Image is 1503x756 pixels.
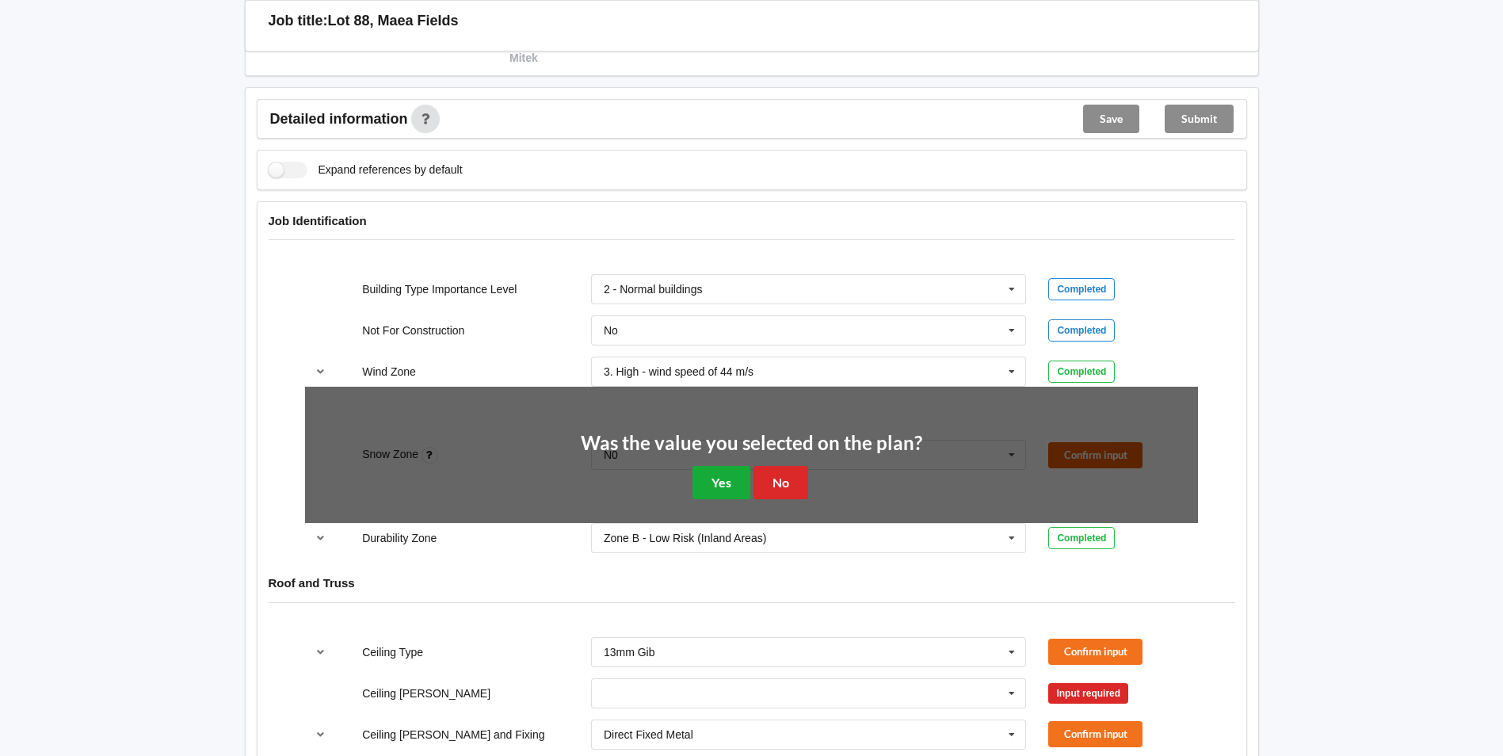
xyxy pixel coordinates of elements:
[362,283,517,296] label: Building Type Importance Level
[604,647,655,658] div: 13mm Gib
[581,431,922,456] h2: Was the value you selected on the plan?
[1048,527,1115,549] div: Completed
[362,365,416,378] label: Wind Zone
[753,466,808,498] button: No
[604,533,766,544] div: Zone B - Low Risk (Inland Areas)
[328,12,459,30] h3: Lot 88, Maea Fields
[1048,278,1115,300] div: Completed
[1048,721,1143,747] button: Confirm input
[1048,683,1128,704] div: Input required
[362,532,437,544] label: Durability Zone
[269,575,1235,590] h4: Roof and Truss
[362,324,464,337] label: Not For Construction
[1048,639,1143,665] button: Confirm input
[604,729,693,740] div: Direct Fixed Metal
[305,524,336,552] button: reference-toggle
[305,357,336,386] button: reference-toggle
[305,720,336,749] button: reference-toggle
[604,366,753,377] div: 3. High - wind speed of 44 m/s
[604,325,618,336] div: No
[269,213,1235,228] h4: Job Identification
[270,112,408,126] span: Detailed information
[362,646,423,659] label: Ceiling Type
[269,162,463,178] label: Expand references by default
[269,12,328,30] h3: Job title:
[1048,361,1115,383] div: Completed
[692,466,750,498] button: Yes
[1048,319,1115,342] div: Completed
[362,687,490,700] label: Ceiling [PERSON_NAME]
[362,728,544,741] label: Ceiling [PERSON_NAME] and Fixing
[305,638,336,666] button: reference-toggle
[604,284,703,295] div: 2 - Normal buildings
